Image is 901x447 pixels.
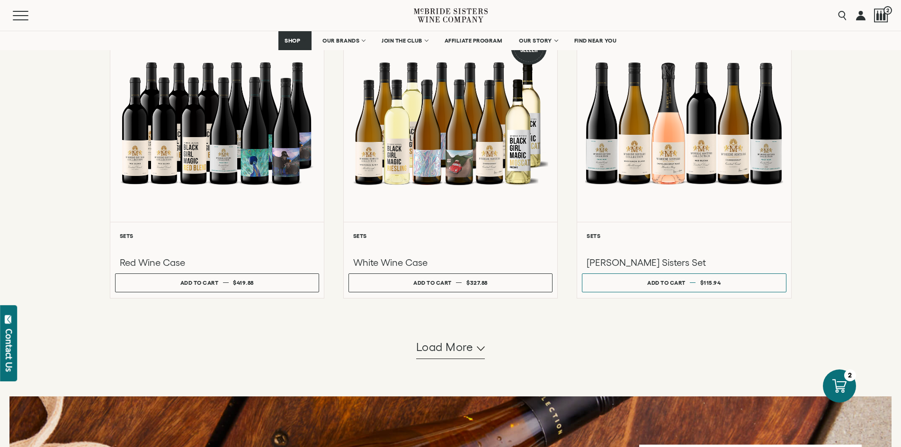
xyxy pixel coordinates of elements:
a: AFFILIATE PROGRAM [438,31,508,50]
a: Best Seller White Wine Case Sets White Wine Case Add to cart $327.88 [343,18,558,298]
button: Mobile Menu Trigger [13,11,47,20]
h6: Sets [587,233,781,239]
div: Add to cart [647,276,686,289]
span: JOIN THE CLUB [382,37,422,44]
div: Contact Us [4,329,14,372]
button: Add to cart $327.88 [348,273,553,292]
div: Add to cart [413,276,452,289]
h3: Red Wine Case [120,256,314,269]
span: 2 [883,6,892,15]
button: Load more [416,336,485,359]
a: FIND NEAR YOU [568,31,623,50]
h6: Sets [353,233,548,239]
span: AFFILIATE PROGRAM [445,37,502,44]
button: Add to cart $419.88 [115,273,319,292]
a: McBride Sisters Set Sets [PERSON_NAME] Sisters Set Add to cart $115.94 [577,18,791,298]
h6: Sets [120,233,314,239]
a: OUR STORY [513,31,563,50]
a: Red Wine Case Sets Red Wine Case Add to cart $419.88 [110,18,324,298]
span: OUR STORY [519,37,552,44]
a: OUR BRANDS [316,31,371,50]
button: Add to cart $115.94 [582,273,786,292]
span: OUR BRANDS [322,37,359,44]
h3: [PERSON_NAME] Sisters Set [587,256,781,269]
a: SHOP [278,31,312,50]
a: JOIN THE CLUB [375,31,434,50]
h3: White Wine Case [353,256,548,269]
span: $419.88 [233,280,254,286]
div: 2 [844,369,856,381]
span: $115.94 [700,280,721,286]
div: Add to cart [180,276,219,289]
span: $327.88 [466,280,488,286]
span: Load more [416,339,473,355]
span: FIND NEAR YOU [574,37,617,44]
span: SHOP [285,37,301,44]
